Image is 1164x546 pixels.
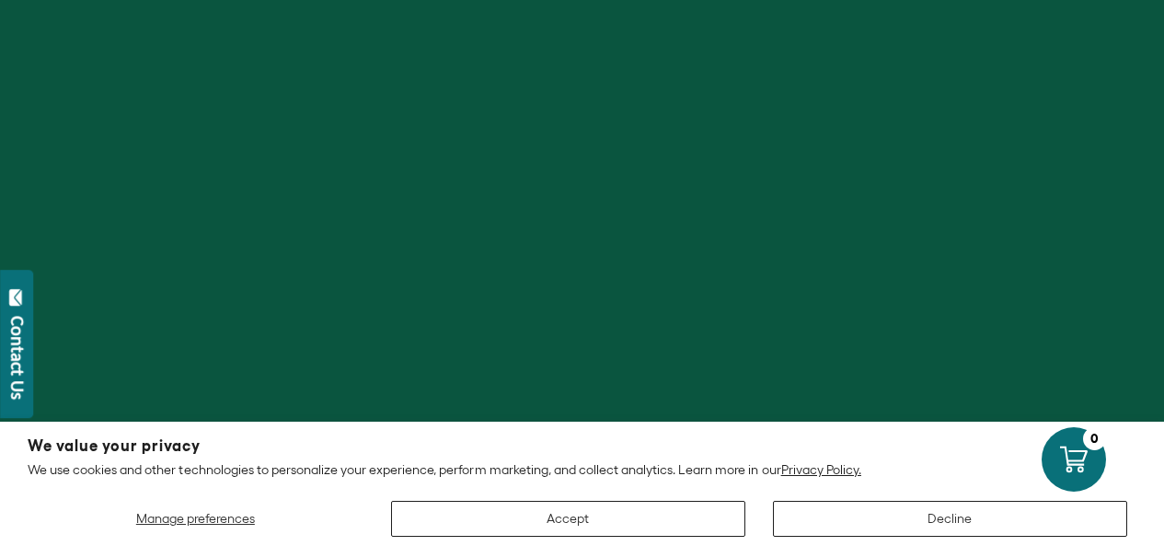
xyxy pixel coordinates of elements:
a: Privacy Policy. [781,462,861,477]
p: We use cookies and other technologies to personalize your experience, perform marketing, and coll... [28,461,1136,478]
button: Accept [391,501,745,537]
span: Manage preferences [136,511,255,526]
button: Manage preferences [28,501,363,537]
div: 0 [1083,427,1106,450]
button: Decline [773,501,1127,537]
div: Contact Us [8,316,27,400]
h2: We value your privacy [28,438,1136,454]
